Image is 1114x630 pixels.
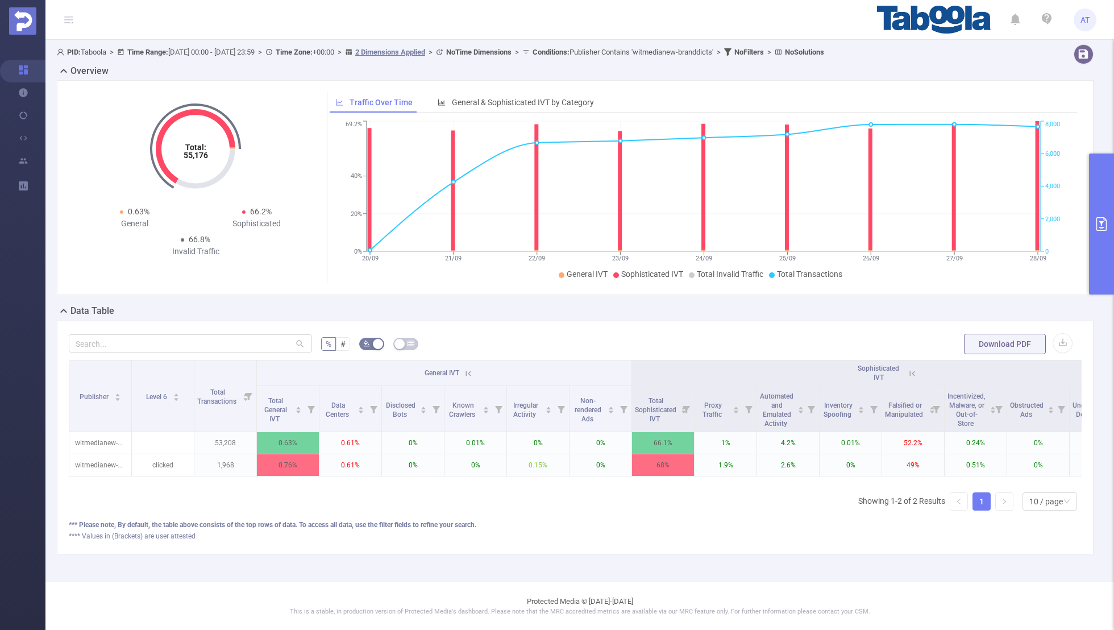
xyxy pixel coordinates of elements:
[319,432,381,454] p: 0.61%
[438,98,446,106] i: icon: bar-chart
[1063,498,1070,506] i: icon: down
[990,405,996,408] i: icon: caret-up
[858,492,945,511] li: Showing 1-2 of 2 Results
[444,432,506,454] p: 0.01%
[947,392,986,428] span: Incentivized, Malware, or Out-of-Store
[240,360,256,432] i: Filter menu
[1080,9,1090,31] span: AT
[734,48,764,56] b: No Filters
[196,218,318,230] div: Sophisticated
[546,409,552,412] i: icon: caret-down
[173,396,179,400] i: icon: caret-down
[882,454,944,476] p: 49%
[1029,255,1046,262] tspan: 28/09
[632,454,694,476] p: 68%
[945,432,1007,454] p: 0.24%
[334,48,345,56] span: >
[382,454,444,476] p: 0%
[945,454,1007,476] p: 0.51%
[928,386,944,432] i: Filter menu
[346,121,362,129] tspan: 69.2%
[1001,498,1008,505] i: icon: right
[695,454,756,476] p: 1.9%
[197,388,238,405] span: Total Transactions
[70,304,114,318] h2: Data Table
[452,98,594,107] span: General & Sophisticated IVT by Category
[741,386,756,432] i: Filter menu
[824,401,853,418] span: Inventory Spoofing
[421,409,427,412] i: icon: caret-down
[820,454,882,476] p: 0%
[70,64,109,78] h2: Overview
[608,405,614,408] i: icon: caret-up
[990,409,996,412] i: icon: caret-down
[184,151,208,160] tspan: 55,176
[185,143,206,152] tspan: Total:
[319,454,381,476] p: 0.61%
[858,405,864,412] div: Sort
[757,454,819,476] p: 2.6%
[777,270,842,279] span: Total Transactions
[128,207,149,216] span: 0.63%
[445,255,462,262] tspan: 21/09
[1045,121,1060,129] tspan: 8,000
[570,432,631,454] p: 0%
[1073,401,1110,418] span: Undisclosed Detection
[421,405,427,408] i: icon: caret-up
[858,364,899,382] span: Sophisticated IVT
[69,432,131,454] p: witmedianew-branddicts
[866,386,882,432] i: Filter menu
[69,454,131,476] p: witmedianew-branddicts
[382,432,444,454] p: 0%
[363,340,370,347] i: icon: bg-colors
[446,48,512,56] b: No Time Dimensions
[785,48,824,56] b: No Solutions
[491,386,506,432] i: Filter menu
[703,401,724,418] span: Proxy Traffic
[9,7,36,35] img: Protected Media
[1010,401,1044,418] span: Obstructed Ads
[858,409,864,412] i: icon: caret-down
[612,255,629,262] tspan: 23/09
[1048,405,1054,408] i: icon: caret-up
[425,369,459,377] span: General IVT
[57,48,67,56] i: icon: user
[858,405,864,408] i: icon: caret-up
[803,386,819,432] i: Filter menu
[1045,215,1060,223] tspan: 2,000
[1045,183,1060,190] tspan: 4,000
[1048,409,1054,412] i: icon: caret-down
[67,48,81,56] b: PID:
[483,405,489,408] i: icon: caret-up
[757,432,819,454] p: 4.2%
[351,173,362,180] tspan: 40%
[361,255,378,262] tspan: 20/09
[428,386,444,432] i: Filter menu
[295,405,302,412] div: Sort
[955,498,962,505] i: icon: left
[1029,493,1063,510] div: 10 / page
[326,339,331,349] span: %
[545,405,552,412] div: Sort
[533,48,570,56] b: Conditions :
[567,270,608,279] span: General IVT
[255,48,265,56] span: >
[733,405,739,408] i: icon: caret-up
[257,454,319,476] p: 0.76%
[1048,405,1054,412] div: Sort
[350,98,413,107] span: Traffic Over Time
[608,405,614,412] div: Sort
[358,405,364,408] i: icon: caret-up
[73,218,196,230] div: General
[507,454,569,476] p: 0.15%
[797,405,804,412] div: Sort
[483,409,489,412] i: icon: caret-down
[546,405,552,408] i: icon: caret-up
[173,392,180,399] div: Sort
[885,401,925,418] span: Falsified or Manipulated
[991,386,1007,432] i: Filter menu
[264,397,287,423] span: Total General IVT
[444,454,506,476] p: 0%
[696,255,712,262] tspan: 24/09
[632,432,694,454] p: 66.1%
